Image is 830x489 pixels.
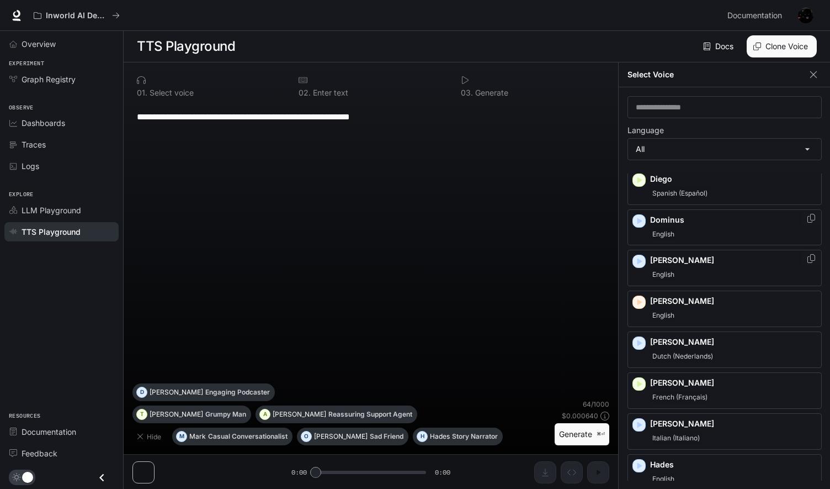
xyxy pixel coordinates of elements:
p: Language [627,127,664,134]
img: User avatar [798,8,813,23]
p: Dominus [650,214,817,225]
div: A [260,406,270,423]
p: Sad Friend [370,433,403,440]
p: [PERSON_NAME] [650,377,817,388]
p: [PERSON_NAME] [150,411,203,418]
span: Dark mode toggle [22,471,33,483]
p: [PERSON_NAME] [650,418,817,429]
span: Italian (Italiano) [650,432,702,445]
span: English [650,309,677,322]
p: [PERSON_NAME] [273,411,326,418]
p: Reassuring Support Agent [328,411,412,418]
a: Documentation [4,422,119,441]
span: Overview [22,38,56,50]
p: Engaging Podcaster [205,389,270,396]
h1: TTS Playground [137,35,235,57]
div: D [137,383,147,401]
p: Hades [650,459,817,470]
button: T[PERSON_NAME]Grumpy Man [132,406,251,423]
button: All workspaces [29,4,125,27]
div: All [628,139,821,160]
button: Clone Voice [747,35,817,57]
span: Spanish (Español) [650,187,710,200]
div: M [177,428,187,445]
a: Traces [4,135,119,154]
span: Graph Registry [22,73,76,85]
button: Copy Voice ID [806,254,817,263]
span: Dutch (Nederlands) [650,350,715,363]
p: Diego [650,173,817,185]
span: English [650,268,677,281]
button: A[PERSON_NAME]Reassuring Support Agent [256,406,417,423]
p: 64 / 1000 [583,399,609,409]
p: Story Narrator [452,433,498,440]
a: Documentation [723,4,790,27]
span: English [650,228,677,241]
p: Select voice [147,89,194,97]
div: O [301,428,311,445]
button: Hide [132,428,168,445]
p: 0 2 . [299,89,311,97]
button: User avatar [795,4,817,27]
span: Dashboards [22,117,65,129]
a: Feedback [4,444,119,463]
p: Enter text [311,89,348,97]
p: Hades [430,433,450,440]
p: 0 1 . [137,89,147,97]
p: Generate [473,89,508,97]
a: Docs [701,35,738,57]
a: Graph Registry [4,70,119,89]
button: Copy Voice ID [806,214,817,223]
a: TTS Playground [4,222,119,241]
span: Documentation [22,426,76,438]
span: Feedback [22,448,57,459]
p: [PERSON_NAME] [314,433,368,440]
p: Inworld AI Demos [46,11,108,20]
p: Casual Conversationalist [208,433,288,440]
div: T [137,406,147,423]
span: Documentation [727,9,782,23]
span: French (Français) [650,391,710,404]
span: English [650,472,677,486]
p: [PERSON_NAME] [150,389,203,396]
p: Grumpy Man [205,411,246,418]
p: [PERSON_NAME] [650,296,817,307]
button: Close drawer [89,466,114,489]
a: LLM Playground [4,201,119,220]
p: [PERSON_NAME] [650,255,817,266]
button: O[PERSON_NAME]Sad Friend [297,428,408,445]
p: Mark [189,433,206,440]
p: ⌘⏎ [597,431,605,438]
a: Logs [4,156,119,176]
a: Overview [4,34,119,54]
span: Logs [22,160,39,172]
p: $ 0.000640 [562,411,598,420]
button: D[PERSON_NAME]Engaging Podcaster [132,383,275,401]
div: H [417,428,427,445]
button: Generate⌘⏎ [555,423,609,446]
a: Dashboards [4,113,119,133]
p: 0 3 . [461,89,473,97]
button: HHadesStory Narrator [413,428,503,445]
p: [PERSON_NAME] [650,336,817,348]
span: TTS Playground [22,226,81,238]
span: LLM Playground [22,204,81,216]
button: MMarkCasual Conversationalist [172,428,292,445]
span: Traces [22,139,46,150]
